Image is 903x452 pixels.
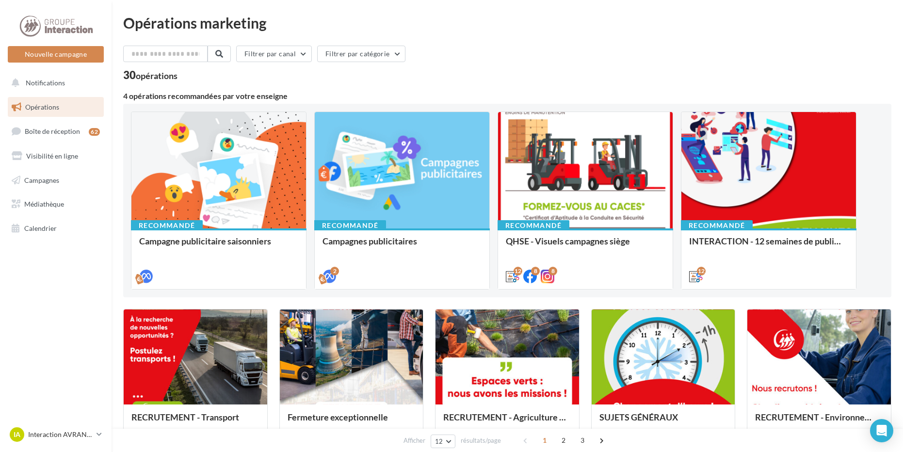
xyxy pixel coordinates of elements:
[681,220,753,231] div: Recommandé
[6,170,106,191] a: Campagnes
[461,436,501,445] span: résultats/page
[28,430,93,439] p: Interaction AVRANCHES
[531,267,540,275] div: 8
[26,79,65,87] span: Notifications
[322,236,482,256] div: Campagnes publicitaires
[697,267,706,275] div: 12
[89,128,100,136] div: 62
[506,236,665,256] div: QHSE - Visuels campagnes siège
[6,73,102,93] button: Notifications
[443,412,571,432] div: RECRUTEMENT - Agriculture / Espaces verts
[236,46,312,62] button: Filtrer par canal
[514,267,522,275] div: 12
[6,121,106,142] a: Boîte de réception62
[139,236,298,256] div: Campagne publicitaire saisonniers
[431,435,455,448] button: 12
[689,236,848,256] div: INTERACTION - 12 semaines de publication
[24,176,59,184] span: Campagnes
[548,267,557,275] div: 8
[123,70,177,81] div: 30
[123,92,891,100] div: 4 opérations recommandées par votre enseigne
[330,267,339,275] div: 2
[317,46,405,62] button: Filtrer par catégorie
[288,412,416,432] div: Fermeture exceptionnelle
[8,46,104,63] button: Nouvelle campagne
[537,433,552,448] span: 1
[25,127,80,135] span: Boîte de réception
[24,224,57,232] span: Calendrier
[8,425,104,444] a: IA Interaction AVRANCHES
[123,16,891,30] div: Opérations marketing
[755,412,883,432] div: RECRUTEMENT - Environnement
[6,97,106,117] a: Opérations
[556,433,571,448] span: 2
[6,218,106,239] a: Calendrier
[435,437,443,445] span: 12
[314,220,386,231] div: Recommandé
[599,412,727,432] div: SUJETS GÉNÉRAUX
[136,71,177,80] div: opérations
[403,436,425,445] span: Afficher
[131,412,259,432] div: RECRUTEMENT - Transport
[26,152,78,160] span: Visibilité en ligne
[24,200,64,208] span: Médiathèque
[6,194,106,214] a: Médiathèque
[25,103,59,111] span: Opérations
[6,146,106,166] a: Visibilité en ligne
[498,220,569,231] div: Recommandé
[14,430,20,439] span: IA
[870,419,893,442] div: Open Intercom Messenger
[575,433,590,448] span: 3
[131,220,203,231] div: Recommandé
